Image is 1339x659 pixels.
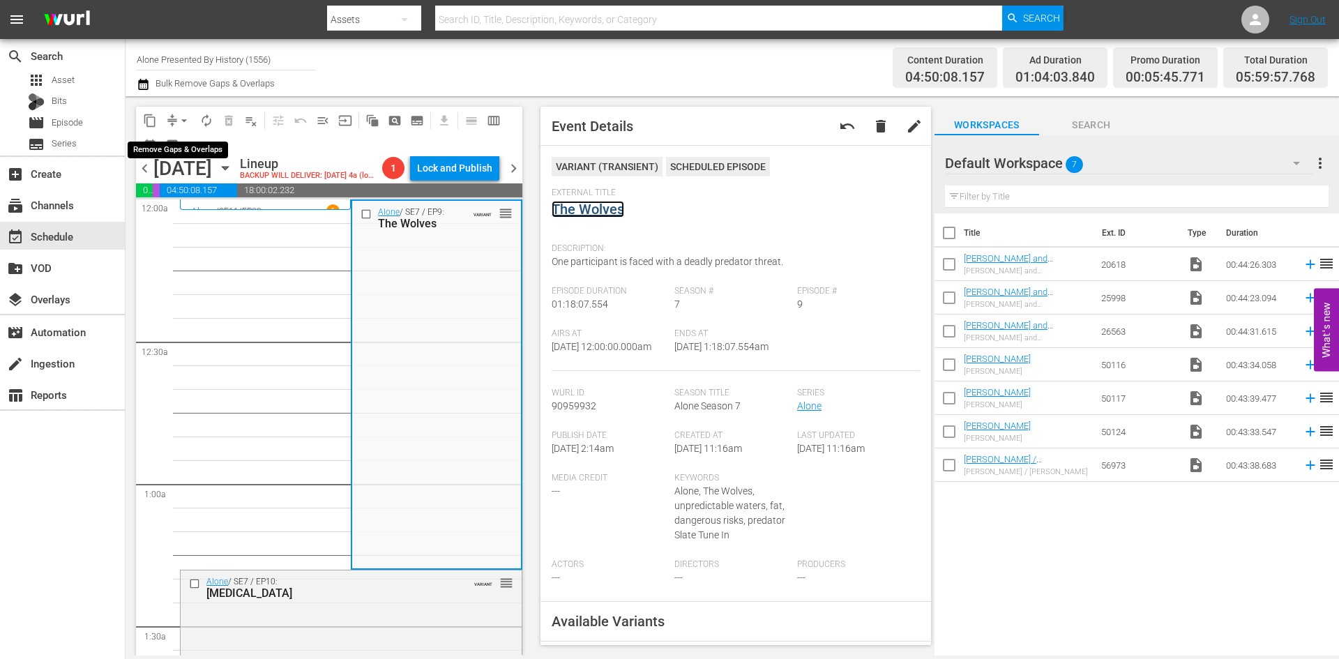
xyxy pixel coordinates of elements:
[674,298,680,310] span: 7
[139,134,161,156] span: Month Calendar View
[674,388,790,399] span: Season Title
[136,183,153,197] span: 01:04:03.840
[1096,248,1182,281] td: 20618
[1312,146,1329,180] button: more_vert
[964,400,1031,409] div: [PERSON_NAME]
[905,50,985,70] div: Content Duration
[674,286,790,297] span: Season #
[244,114,258,128] span: playlist_remove_outlined
[499,206,513,221] span: reorder
[1318,423,1335,439] span: reorder
[505,160,522,177] span: chevron_right
[1236,50,1315,70] div: Total Duration
[1303,391,1318,406] svg: Add to Schedule
[161,134,183,156] span: View Backup
[1218,213,1301,252] th: Duration
[139,109,161,132] span: Copy Lineup
[28,93,45,110] div: Bits
[552,298,608,310] span: 01:18:07.554
[864,109,898,143] button: delete
[1303,357,1318,372] svg: Add to Schedule
[165,114,179,128] span: compress
[153,183,160,197] span: 00:05:45.771
[1096,415,1182,448] td: 50124
[240,109,262,132] span: Clear Lineup
[240,172,377,181] div: BACKUP WILL DELIVER: [DATE] 4a (local)
[52,137,77,151] span: Series
[552,286,667,297] span: Episode Duration
[1303,457,1318,473] svg: Add to Schedule
[1066,150,1083,179] span: 7
[499,206,513,220] button: reorder
[964,454,1042,475] a: [PERSON_NAME] / [PERSON_NAME]
[7,229,24,245] span: Schedule
[191,206,215,217] a: Alone
[964,300,1090,309] div: [PERSON_NAME] and [PERSON_NAME]
[1188,423,1204,440] span: Video
[1188,390,1204,407] span: Video
[1303,257,1318,272] svg: Add to Schedule
[388,114,402,128] span: pageview_outlined
[365,114,379,128] span: auto_awesome_motion_outlined
[552,157,663,176] div: VARIANT ( TRANSIENT )
[552,400,596,411] span: 90959932
[331,206,335,216] p: 1
[797,443,865,454] span: [DATE] 11:16am
[964,253,1053,274] a: [PERSON_NAME] and [PERSON_NAME]
[215,206,219,216] p: /
[8,11,25,28] span: menu
[1236,70,1315,86] span: 05:59:57.768
[1096,281,1182,315] td: 25998
[474,206,492,217] span: VARIANT
[143,138,157,152] span: date_range_outlined
[674,400,741,411] span: Alone Season 7
[1094,213,1179,252] th: Ext. ID
[964,287,1053,308] a: [PERSON_NAME] and [PERSON_NAME]
[382,162,404,174] span: 1
[7,291,24,308] span: Overlays
[378,207,462,230] div: / SE7 / EP9:
[1303,290,1318,305] svg: Add to Schedule
[674,485,785,540] span: Alone, The Wolves, unpredictable waters, fat, dangerous risks, predator Slate Tune In
[552,341,651,352] span: [DATE] 12:00:00.000am
[898,109,931,143] button: edit
[474,575,492,586] span: VARIANT
[199,114,213,128] span: autorenew_outlined
[1318,456,1335,473] span: reorder
[1289,14,1326,25] a: Sign Out
[165,138,179,152] span: preview_outlined
[136,160,153,177] span: chevron_left
[219,206,242,216] p: SE11 /
[1220,248,1297,281] td: 00:44:26.303
[1220,448,1297,482] td: 00:43:38.683
[7,356,24,372] span: Ingestion
[7,324,24,341] span: Automation
[552,118,633,135] span: Event Details
[7,260,24,277] span: VOD
[964,266,1090,275] div: [PERSON_NAME] and [PERSON_NAME]
[552,328,667,340] span: Airs At
[1314,288,1339,371] button: Open Feedback Widget
[964,320,1053,341] a: [PERSON_NAME] and [PERSON_NAME]
[240,156,377,172] div: Lineup
[552,256,783,267] span: One participant is faced with a deadly predator threat.
[499,575,513,591] span: reorder
[1220,281,1297,315] td: 00:44:23.094
[797,430,913,441] span: Last Updated
[218,109,240,132] span: Select an event to delete
[964,387,1031,397] a: [PERSON_NAME]
[1318,389,1335,406] span: reorder
[945,144,1313,183] div: Default Workspace
[552,443,614,454] span: [DATE] 2:14am
[552,201,624,218] a: The Wolves
[964,434,1031,443] div: [PERSON_NAME]
[1126,50,1205,70] div: Promo Duration
[1303,324,1318,339] svg: Add to Schedule
[872,118,889,135] span: delete
[1220,315,1297,348] td: 00:44:31.615
[183,134,206,156] span: 24 hours Lineup View is OFF
[674,473,790,484] span: Keywords
[1220,348,1297,381] td: 00:43:34.058
[410,114,424,128] span: subtitles_outlined
[1303,424,1318,439] svg: Add to Schedule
